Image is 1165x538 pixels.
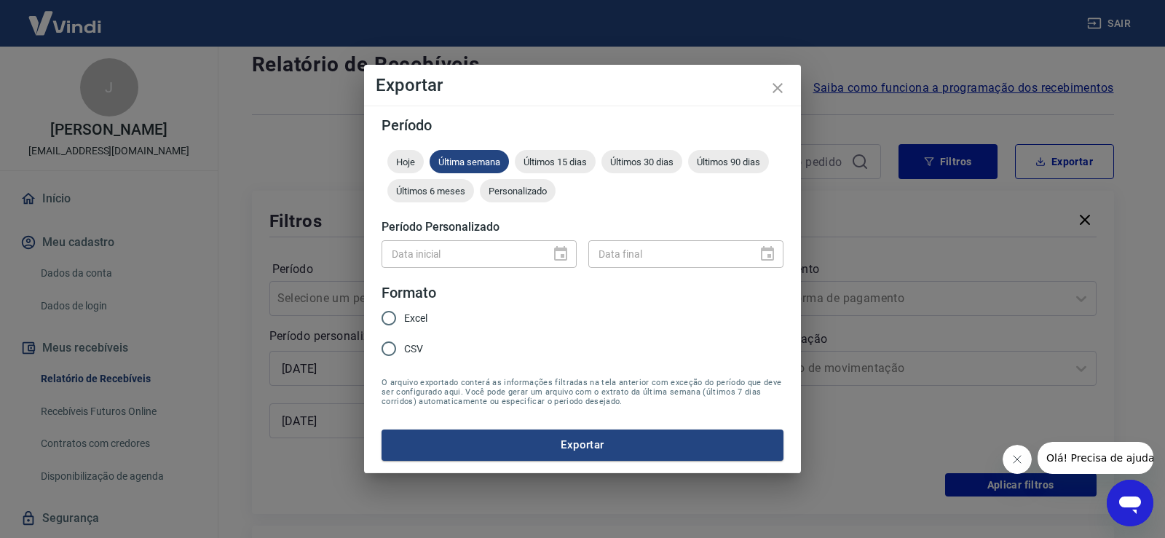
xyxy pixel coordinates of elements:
span: Últimos 90 dias [688,157,769,167]
div: Personalizado [480,179,556,202]
span: Últimos 30 dias [601,157,682,167]
div: Últimos 30 dias [601,150,682,173]
legend: Formato [382,282,436,304]
span: Excel [404,311,427,326]
button: Exportar [382,430,783,460]
div: Últimos 6 meses [387,179,474,202]
h5: Período [382,118,783,132]
span: Hoje [387,157,424,167]
button: close [760,71,795,106]
iframe: Fechar mensagem [1003,445,1032,474]
input: DD/MM/YYYY [382,240,540,267]
h4: Exportar [376,76,789,94]
iframe: Botão para abrir a janela de mensagens [1107,480,1153,526]
div: Últimos 90 dias [688,150,769,173]
span: Olá! Precisa de ajuda? [9,10,122,22]
span: CSV [404,341,423,357]
span: Últimos 6 meses [387,186,474,197]
span: O arquivo exportado conterá as informações filtradas na tela anterior com exceção do período que ... [382,378,783,406]
div: Últimos 15 dias [515,150,596,173]
div: Última semana [430,150,509,173]
h5: Período Personalizado [382,220,783,234]
span: Última semana [430,157,509,167]
div: Hoje [387,150,424,173]
span: Últimos 15 dias [515,157,596,167]
iframe: Mensagem da empresa [1038,442,1153,474]
span: Personalizado [480,186,556,197]
input: DD/MM/YYYY [588,240,747,267]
